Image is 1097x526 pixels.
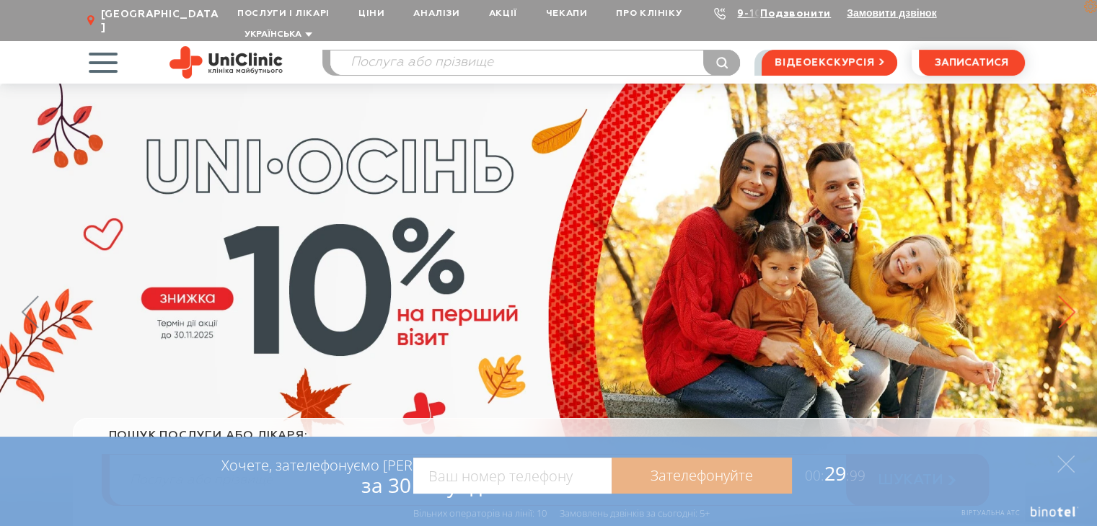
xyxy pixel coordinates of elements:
[935,58,1008,68] span: записатися
[847,7,936,19] button: Замовити дзвінок
[361,471,490,499] span: за 30 секунд?
[737,9,769,19] a: 9-103
[792,460,865,486] span: 29
[919,50,1025,76] button: записатися
[946,507,1079,526] a: Віртуальна АТС
[413,507,710,519] div: Вільних операторів на лінії: 10 Замовлень дзвінків за сьогодні: 5+
[775,50,874,75] span: відеоекскурсія
[109,429,989,454] div: пошук послуги або лікаря:
[762,50,896,76] a: відеоекскурсія
[241,30,312,40] button: Українська
[612,458,792,494] a: Зателефонуйте
[961,508,1021,517] span: Віртуальна АТС
[846,466,865,485] span: :99
[805,466,824,485] span: 00:
[169,46,283,79] img: Uniclinic
[244,30,301,39] span: Українська
[221,456,490,496] div: Хочете, зателефонуємо [PERSON_NAME]
[413,458,612,494] input: Ваш номер телефону
[330,50,740,75] input: Послуга або прізвище
[760,9,831,19] a: Подзвонити
[100,8,223,34] span: [GEOGRAPHIC_DATA]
